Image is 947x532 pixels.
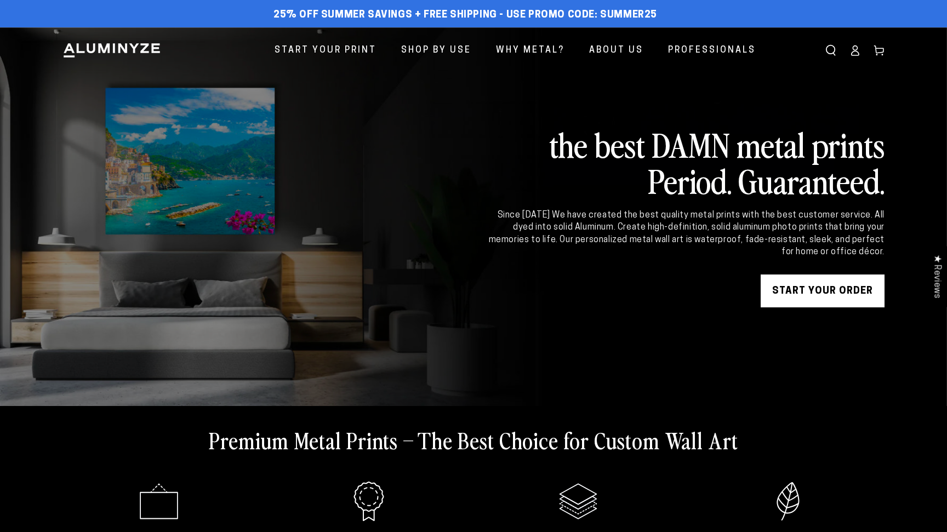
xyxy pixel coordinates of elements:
div: Click to open Judge.me floating reviews tab [926,246,947,307]
span: About Us [589,43,643,59]
span: Why Metal? [496,43,564,59]
a: About Us [581,36,652,65]
div: Since [DATE] We have created the best quality metal prints with the best customer service. All dy... [487,209,885,259]
h2: the best DAMN metal prints Period. Guaranteed. [487,126,885,198]
span: 25% off Summer Savings + Free Shipping - Use Promo Code: SUMMER25 [273,9,657,21]
a: Why Metal? [488,36,573,65]
a: Start Your Print [266,36,385,65]
span: Start Your Print [275,43,376,59]
h2: Premium Metal Prints – The Best Choice for Custom Wall Art [209,426,738,454]
span: Professionals [668,43,756,59]
summary: Search our site [819,38,843,62]
a: Shop By Use [393,36,480,65]
a: START YOUR Order [761,274,885,307]
span: Shop By Use [401,43,471,59]
img: Aluminyze [62,42,161,59]
a: Professionals [660,36,764,65]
